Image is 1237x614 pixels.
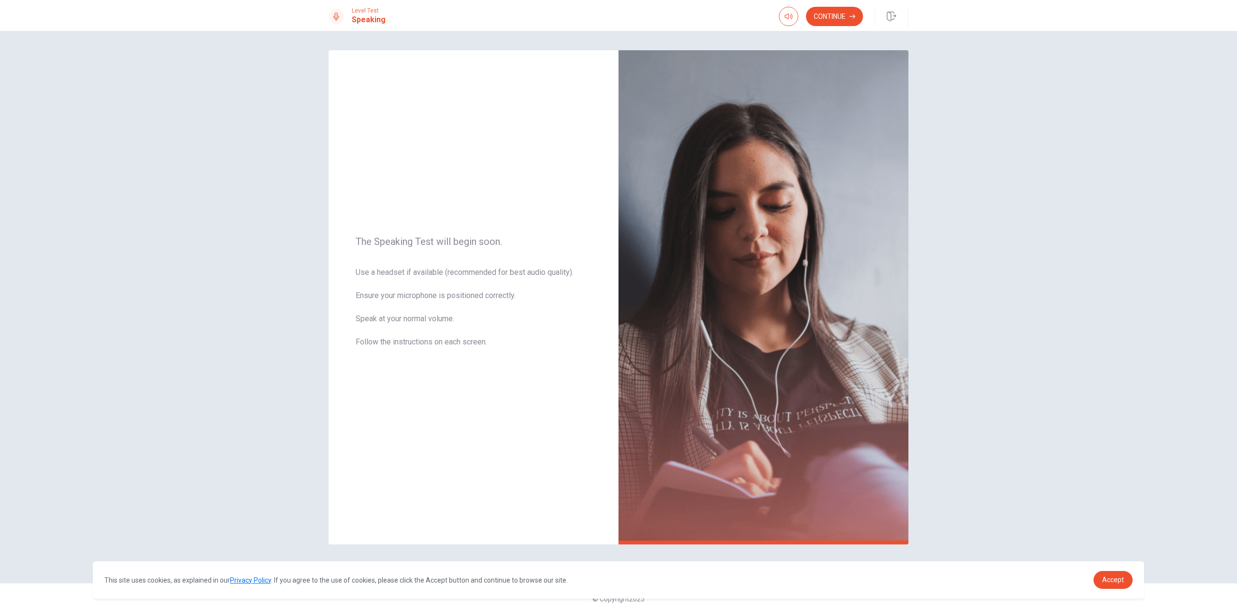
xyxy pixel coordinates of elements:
a: dismiss cookie message [1093,571,1133,589]
span: © Copyright 2025 [592,595,645,603]
img: speaking intro [618,50,908,544]
span: The Speaking Test will begin soon. [356,236,591,247]
span: Level Test [352,7,386,14]
span: Accept [1102,576,1124,584]
span: This site uses cookies, as explained in our . If you agree to the use of cookies, please click th... [104,576,568,584]
a: Privacy Policy [230,576,271,584]
button: Continue [806,7,863,26]
span: Use a headset if available (recommended for best audio quality). Ensure your microphone is positi... [356,267,591,359]
div: cookieconsent [93,561,1144,599]
h1: Speaking [352,14,386,26]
